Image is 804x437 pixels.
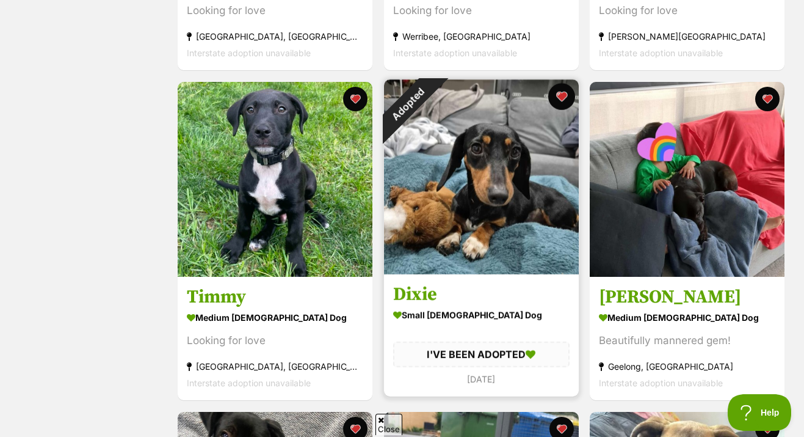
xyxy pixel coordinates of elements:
[178,82,372,277] img: Timmy
[393,283,570,306] h3: Dixie
[393,371,570,387] div: [DATE]
[548,83,574,110] button: favourite
[755,87,780,111] button: favourite
[384,274,579,397] a: Dixie small [DEMOGRAPHIC_DATA] Dog I'VE BEEN ADOPTED [DATE] favourite
[187,2,363,19] div: Looking for love
[393,28,570,45] div: Werribee, [GEOGRAPHIC_DATA]
[599,358,775,375] div: Geelong, [GEOGRAPHIC_DATA]
[393,2,570,19] div: Looking for love
[393,306,570,324] div: small [DEMOGRAPHIC_DATA] Dog
[599,378,723,388] span: Interstate adoption unavailable
[393,48,517,58] span: Interstate adoption unavailable
[187,358,363,375] div: [GEOGRAPHIC_DATA], [GEOGRAPHIC_DATA]
[375,414,402,435] span: Close
[599,48,723,58] span: Interstate adoption unavailable
[187,285,363,309] h3: Timmy
[384,79,579,274] img: Dixie
[599,28,775,45] div: [PERSON_NAME][GEOGRAPHIC_DATA]
[366,62,450,145] div: Adopted
[343,87,368,111] button: favourite
[178,276,372,400] a: Timmy medium [DEMOGRAPHIC_DATA] Dog Looking for love [GEOGRAPHIC_DATA], [GEOGRAPHIC_DATA] Interst...
[728,394,792,431] iframe: Help Scout Beacon - Open
[590,82,784,277] img: Polly
[187,48,311,58] span: Interstate adoption unavailable
[590,276,784,400] a: [PERSON_NAME] medium [DEMOGRAPHIC_DATA] Dog Beautifully mannered gem! Geelong, [GEOGRAPHIC_DATA] ...
[599,332,775,349] div: Beautifully mannered gem!
[187,309,363,326] div: medium [DEMOGRAPHIC_DATA] Dog
[384,265,579,277] a: Adopted
[599,309,775,326] div: medium [DEMOGRAPHIC_DATA] Dog
[187,332,363,349] div: Looking for love
[187,378,311,388] span: Interstate adoption unavailable
[599,285,775,309] h3: [PERSON_NAME]
[393,342,570,367] div: I'VE BEEN ADOPTED
[599,2,775,19] div: Looking for love
[187,28,363,45] div: [GEOGRAPHIC_DATA], [GEOGRAPHIC_DATA]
